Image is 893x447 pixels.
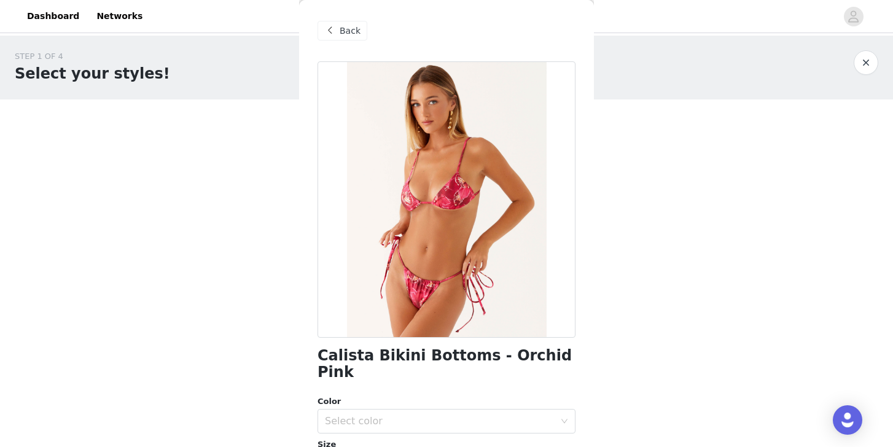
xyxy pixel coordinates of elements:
h1: Calista Bikini Bottoms - Orchid Pink [318,348,575,381]
a: Dashboard [20,2,87,30]
a: Networks [89,2,150,30]
span: Back [340,25,361,37]
div: Select color [325,415,555,427]
div: Color [318,395,575,408]
div: avatar [848,7,859,26]
div: STEP 1 OF 4 [15,50,170,63]
i: icon: down [561,418,568,426]
h1: Select your styles! [15,63,170,85]
div: Open Intercom Messenger [833,405,862,435]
